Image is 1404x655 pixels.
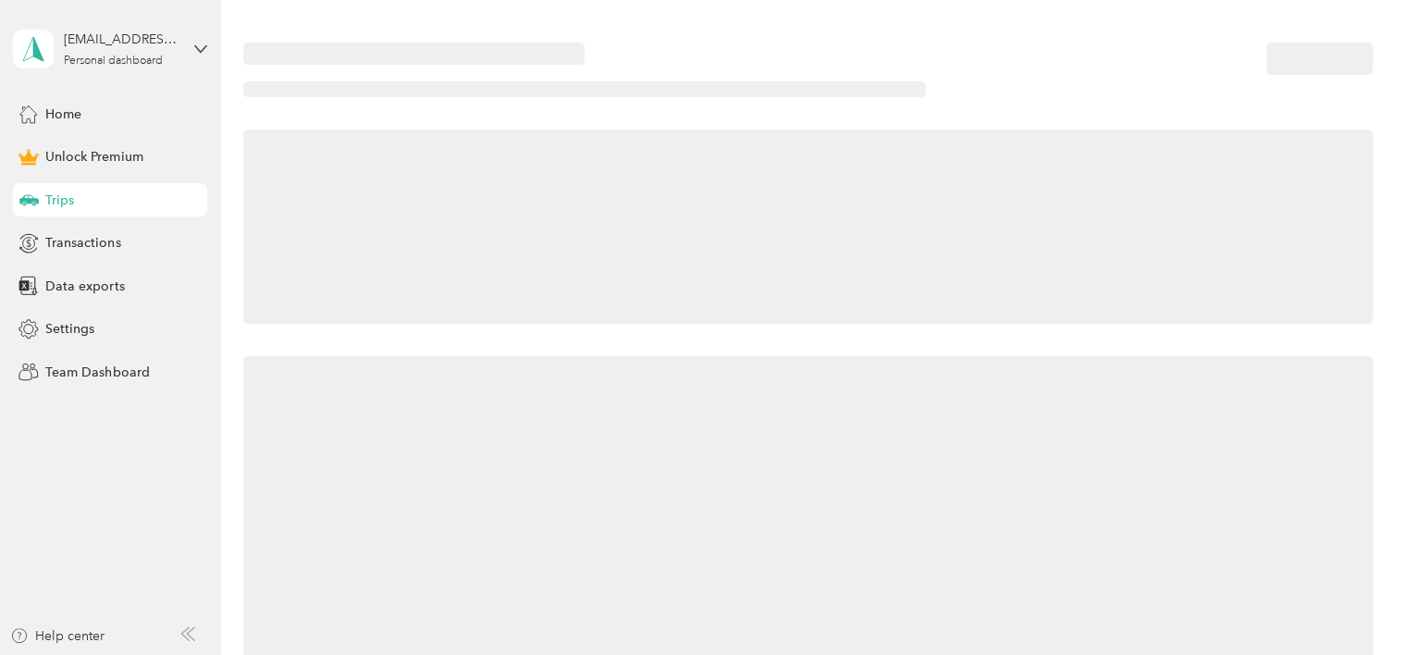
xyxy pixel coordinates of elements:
[45,319,94,339] span: Settings
[64,56,163,67] div: Personal dashboard
[64,30,179,49] div: [EMAIL_ADDRESS][DOMAIN_NAME]
[45,233,120,253] span: Transactions
[45,147,142,167] span: Unlock Premium
[45,277,124,296] span: Data exports
[45,191,74,210] span: Trips
[45,105,81,124] span: Home
[10,626,105,646] button: Help center
[1300,551,1404,655] iframe: Everlance-gr Chat Button Frame
[45,363,149,382] span: Team Dashboard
